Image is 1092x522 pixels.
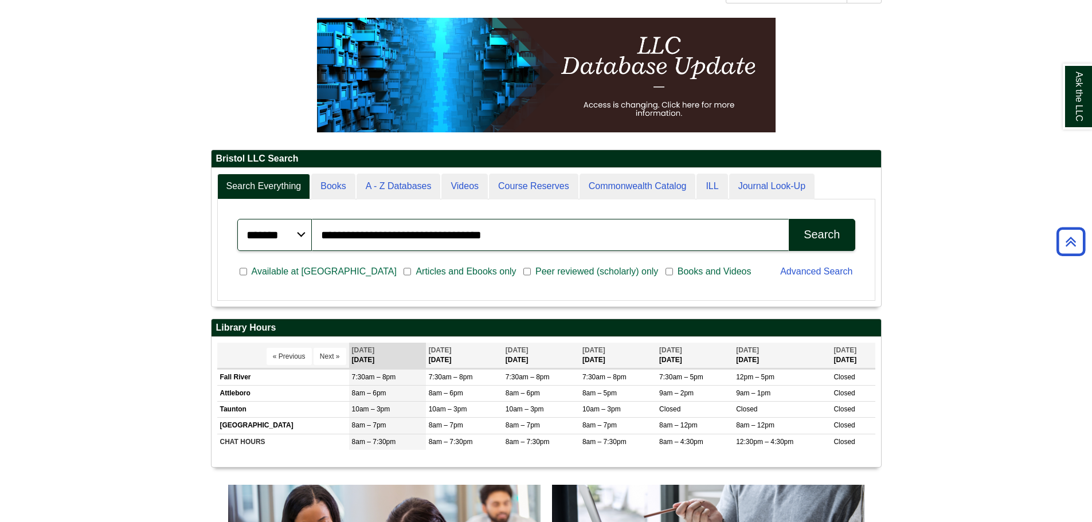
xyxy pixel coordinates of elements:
[733,343,831,368] th: [DATE]
[217,386,349,402] td: Attleboro
[1052,234,1089,249] a: Back to Top
[314,348,346,365] button: Next »
[357,174,441,199] a: A - Z Databases
[666,266,673,277] input: Books and Videos
[429,346,452,354] span: [DATE]
[833,405,855,413] span: Closed
[240,266,247,277] input: Available at [GEOGRAPHIC_DATA]
[582,373,627,381] span: 7:30am – 8pm
[736,373,774,381] span: 12pm – 5pm
[582,346,605,354] span: [DATE]
[506,373,550,381] span: 7:30am – 8pm
[411,265,520,278] span: Articles and Ebooks only
[404,266,411,277] input: Articles and Ebooks only
[349,343,426,368] th: [DATE]
[780,266,852,276] a: Advanced Search
[831,343,875,368] th: [DATE]
[736,346,759,354] span: [DATE]
[429,389,463,397] span: 8am – 6pm
[659,438,703,446] span: 8am – 4:30pm
[352,438,396,446] span: 8am – 7:30pm
[352,421,386,429] span: 8am – 7pm
[267,348,312,365] button: « Previous
[804,228,840,241] div: Search
[582,438,627,446] span: 8am – 7:30pm
[429,421,463,429] span: 8am – 7pm
[217,402,349,418] td: Taunton
[352,389,386,397] span: 8am – 6pm
[317,18,776,132] img: HTML tutorial
[789,219,855,251] button: Search
[696,174,727,199] a: ILL
[531,265,663,278] span: Peer reviewed (scholarly) only
[506,421,540,429] span: 8am – 7pm
[311,174,355,199] a: Books
[582,405,621,413] span: 10am – 3pm
[736,421,774,429] span: 8am – 12pm
[523,266,531,277] input: Peer reviewed (scholarly) only
[506,346,529,354] span: [DATE]
[580,343,656,368] th: [DATE]
[247,265,401,278] span: Available at [GEOGRAPHIC_DATA]
[506,405,544,413] span: 10am – 3pm
[217,174,311,199] a: Search Everything
[489,174,578,199] a: Course Reserves
[429,405,467,413] span: 10am – 3pm
[429,438,473,446] span: 8am – 7:30pm
[659,373,703,381] span: 7:30am – 5pm
[212,319,881,337] h2: Library Hours
[352,373,396,381] span: 7:30am – 8pm
[833,346,856,354] span: [DATE]
[217,434,349,450] td: CHAT HOURS
[833,438,855,446] span: Closed
[441,174,488,199] a: Videos
[659,421,698,429] span: 8am – 12pm
[659,346,682,354] span: [DATE]
[656,343,733,368] th: [DATE]
[352,346,375,354] span: [DATE]
[673,265,756,278] span: Books and Videos
[506,389,540,397] span: 8am – 6pm
[833,373,855,381] span: Closed
[659,405,680,413] span: Closed
[580,174,696,199] a: Commonwealth Catalog
[582,389,617,397] span: 8am – 5pm
[736,438,793,446] span: 12:30pm – 4:30pm
[429,373,473,381] span: 7:30am – 8pm
[506,438,550,446] span: 8am – 7:30pm
[503,343,580,368] th: [DATE]
[736,405,757,413] span: Closed
[212,150,881,168] h2: Bristol LLC Search
[582,421,617,429] span: 8am – 7pm
[659,389,694,397] span: 9am – 2pm
[217,369,349,385] td: Fall River
[736,389,770,397] span: 9am – 1pm
[426,343,503,368] th: [DATE]
[833,421,855,429] span: Closed
[352,405,390,413] span: 10am – 3pm
[729,174,815,199] a: Journal Look-Up
[217,418,349,434] td: [GEOGRAPHIC_DATA]
[833,389,855,397] span: Closed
